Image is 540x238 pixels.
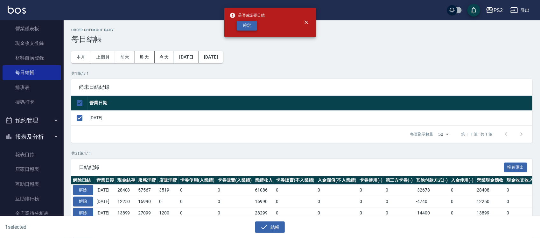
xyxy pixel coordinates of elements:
[71,35,532,44] h3: 每日結帳
[174,51,199,63] button: [DATE]
[95,207,116,219] td: [DATE]
[137,196,158,207] td: 16990
[384,176,415,185] th: 第三方卡券(-)
[95,185,116,196] td: [DATE]
[3,147,61,162] a: 報表目錄
[5,223,134,231] h6: 1 selected
[316,196,358,207] td: 0
[91,51,115,63] button: 上個月
[95,196,116,207] td: [DATE]
[116,207,137,219] td: 13899
[253,185,274,196] td: 61086
[253,176,274,185] th: 業績收入
[3,192,61,206] a: 互助排行榜
[155,51,174,63] button: 今天
[316,176,358,185] th: 入金儲值(不入業績)
[414,207,449,219] td: -14400
[137,185,158,196] td: 57567
[255,221,285,233] button: 結帳
[384,207,415,219] td: 0
[449,176,475,185] th: 入金使用(-)
[253,196,274,207] td: 16990
[71,176,95,185] th: 解除日結
[274,207,316,219] td: 0
[449,185,475,196] td: 0
[505,176,535,185] th: 現金收支收入
[179,185,216,196] td: 0
[505,207,535,219] td: 0
[483,4,505,17] button: PS2
[179,196,216,207] td: 0
[475,207,505,219] td: 13899
[3,65,61,80] a: 每日結帳
[115,51,135,63] button: 前天
[504,163,528,172] button: 報表匯出
[3,162,61,177] a: 店家日報表
[414,196,449,207] td: -4740
[229,12,265,18] span: 是否確認要日結
[137,207,158,219] td: 27099
[73,197,93,206] button: 解除
[410,131,433,137] p: 每頁顯示數量
[116,196,137,207] td: 12250
[95,176,116,185] th: 營業日期
[73,185,93,195] button: 解除
[475,185,505,196] td: 28408
[494,6,503,14] div: PS2
[449,207,475,219] td: 0
[504,164,528,170] a: 報表匯出
[461,131,492,137] p: 第 1–1 筆 共 1 筆
[71,71,532,76] p: 共 1 筆, 1 / 1
[158,176,179,185] th: 店販消費
[71,28,532,32] h2: Order checkout daily
[3,177,61,192] a: 互助日報表
[116,176,137,185] th: 現金結存
[505,185,535,196] td: 0
[135,51,155,63] button: 昨天
[216,207,254,219] td: 0
[79,164,504,171] span: 日結紀錄
[216,196,254,207] td: 0
[508,4,532,16] button: 登出
[384,196,415,207] td: 0
[79,84,525,90] span: 尚未日結紀錄
[3,51,61,65] a: 材料自購登錄
[237,21,257,31] button: 確定
[274,185,316,196] td: 0
[3,112,61,129] button: 預約管理
[3,129,61,145] button: 報表及分析
[358,185,384,196] td: 0
[88,110,532,125] td: [DATE]
[73,208,93,218] button: 解除
[316,207,358,219] td: 0
[3,95,61,109] a: 掃碼打卡
[158,207,179,219] td: 1200
[358,196,384,207] td: 0
[436,126,451,143] div: 50
[158,196,179,207] td: 0
[8,6,26,14] img: Logo
[71,150,532,156] p: 共 31 筆, 1 / 1
[358,176,384,185] th: 卡券使用(-)
[358,207,384,219] td: 0
[467,4,480,17] button: save
[414,185,449,196] td: -32678
[274,176,316,185] th: 卡券販賣(不入業績)
[253,207,274,219] td: 28299
[3,36,61,51] a: 現金收支登錄
[216,185,254,196] td: 0
[3,80,61,95] a: 排班表
[316,185,358,196] td: 0
[3,206,61,221] a: 全店業績分析表
[299,15,313,29] button: close
[179,176,216,185] th: 卡券使用(入業績)
[216,176,254,185] th: 卡券販賣(入業績)
[71,51,91,63] button: 本月
[449,196,475,207] td: 0
[137,176,158,185] th: 服務消費
[116,185,137,196] td: 28408
[475,196,505,207] td: 12250
[199,51,223,63] button: [DATE]
[414,176,449,185] th: 其他付款方式(-)
[3,21,61,36] a: 營業儀表板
